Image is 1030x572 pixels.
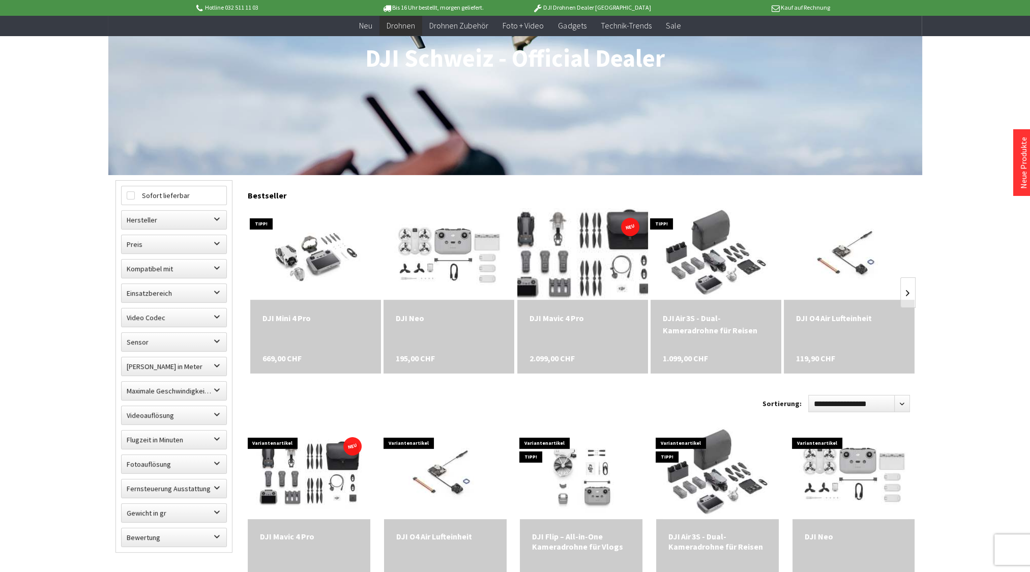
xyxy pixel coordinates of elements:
p: Kauf auf Rechnung [671,2,830,14]
div: DJI Mavic 4 Pro [529,312,636,324]
p: Hotline 032 511 11 03 [194,2,353,14]
label: Videoauflösung [122,406,226,424]
img: DJI Mavic 4 Pro [497,190,668,318]
div: DJI Mavic 4 Pro [260,531,358,541]
label: Preis [122,235,226,253]
p: DJI Drohnen Dealer [GEOGRAPHIC_DATA] [512,2,671,14]
label: Bewertung [122,528,226,547]
a: DJI Mini 4 Pro 669,00 CHF [262,312,369,324]
div: DJI Neo [805,531,903,541]
a: DJI O4 Air Lufteinheit 119,90 CHF [796,312,902,324]
img: DJI O4 Air Lufteinheit [788,208,910,300]
a: DJI Flip – All-in-One Kameradrohne für Vlogs 439,00 CHF [532,531,630,552]
img: DJI Neo [800,427,908,519]
a: DJI Air 3S - Dual-Kameradrohne für Reisen 1.099,00 CHF [668,531,767,552]
span: 2.099,00 CHF [529,352,575,364]
p: Bis 16 Uhr bestellt, morgen geliefert. [354,2,512,14]
a: Technik-Trends [593,15,658,36]
label: Sortierung: [762,395,802,412]
a: Drohnen Zubehör [422,15,495,36]
label: Einsatzbereich [122,284,226,302]
img: DJI O4 Air Lufteinheit [384,427,506,519]
span: Gadgets [558,20,586,31]
div: DJI O4 Air Lufteinheit [796,312,902,324]
label: Flugzeit in Minuten [122,431,226,449]
a: DJI Mavic 4 Pro 2.099,00 CHF [529,312,636,324]
div: DJI Air 3S - Dual-Kameradrohne für Reisen [668,531,767,552]
img: DJI Flip – All-in-One Kameradrohne für Vlogs [520,427,642,519]
span: Drohnen [387,20,415,31]
a: DJI Neo 195,00 CHF [396,312,502,324]
img: DJI Mini 4 Pro [258,208,373,300]
img: DJI Air 3S - Dual-Kameradrohne für Reisen [663,427,772,519]
a: Foto + Video [495,15,551,36]
label: Video Codec [122,308,226,327]
a: DJI Neo 195,00 CHF [805,531,903,541]
span: 669,00 CHF [262,352,302,364]
a: Drohnen [379,15,422,36]
span: Neu [359,20,372,31]
span: 195,00 CHF [396,352,435,364]
span: Technik-Trends [600,20,651,31]
label: Fotoauflösung [122,455,226,473]
span: Foto + Video [503,20,544,31]
div: DJI Flip – All-in-One Kameradrohne für Vlogs [532,531,630,552]
label: Kompatibel mit [122,260,226,278]
label: Hersteller [122,211,226,229]
span: 119,90 CHF [796,352,835,364]
label: Sofort lieferbar [122,186,226,205]
a: DJI O4 Air Lufteinheit 119,90 CHF [396,531,494,541]
img: DJI Neo [395,208,503,300]
div: DJI Air 3S - Dual-Kameradrohne für Reisen [663,312,769,336]
div: DJI O4 Air Lufteinheit [396,531,494,541]
span: 1.099,00 CHF [663,352,708,364]
a: Neue Produkte [1018,137,1028,189]
h1: DJI Schweiz - Official Dealer [115,46,915,71]
a: Gadgets [551,15,593,36]
div: DJI Mini 4 Pro [262,312,369,324]
span: Sale [665,20,681,31]
a: Neu [352,15,379,36]
label: Maximale Flughöhe in Meter [122,357,226,376]
label: Sensor [122,333,226,351]
label: Gewicht in gr [122,504,226,522]
img: DJI Air 3S - Dual-Kameradrohne für Reisen [662,208,770,300]
label: Fernsteuerung Ausstattung [122,479,226,498]
a: DJI Air 3S - Dual-Kameradrohne für Reisen 1.099,00 CHF [663,312,769,336]
a: Sale [658,15,688,36]
label: Maximale Geschwindigkeit in km/h [122,382,226,400]
a: DJI Mavic 4 Pro 2.099,00 CHF [260,531,358,541]
div: Bestseller [248,180,915,206]
span: Drohnen Zubehör [429,20,488,31]
img: DJI Mavic 4 Pro [248,427,370,519]
div: DJI Neo [396,312,502,324]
